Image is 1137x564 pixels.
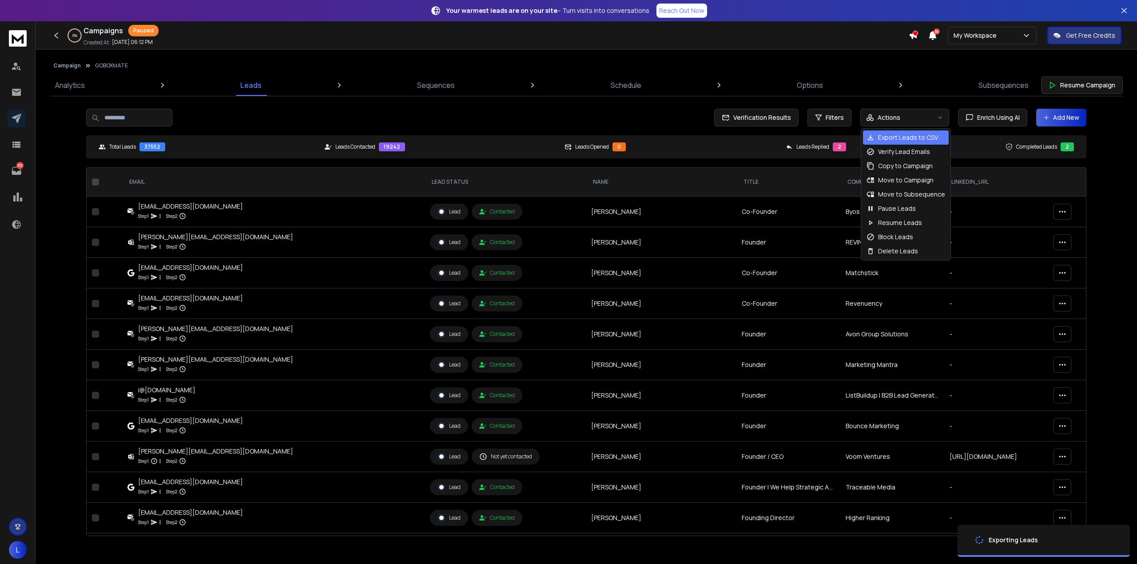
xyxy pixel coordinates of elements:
div: Lead [437,361,461,369]
p: Actions [878,113,900,122]
td: Founder / CEO [736,442,840,472]
p: Step 2 [166,457,177,465]
p: | [159,426,161,435]
p: 0 % [72,33,77,38]
p: Delete Leads [878,247,918,256]
td: ListBuildup | B2B Lead Generation & Prospect List Building Agency [840,380,944,411]
div: Not yet contacted [479,453,532,461]
strong: Your warmest leads are on your site [446,6,557,15]
div: [PERSON_NAME][EMAIL_ADDRESS][DOMAIN_NAME] [138,233,293,241]
td: - [944,288,1048,319]
td: Voom Ventures [840,442,944,472]
div: 2 [833,142,846,151]
td: Avon Group Solutions [840,319,944,350]
p: Export Leads to CSV [878,133,938,142]
span: L [9,541,27,559]
p: Leads Contacted [335,143,375,150]
p: Step 2 [166,242,177,251]
div: Contacted [479,269,515,276]
p: Step 1 [138,242,149,251]
div: 0 [612,142,626,151]
td: Founding Director [736,503,840,533]
td: [PERSON_NAME] [586,197,737,227]
p: Step 2 [166,212,177,221]
p: Schedule [611,80,641,91]
button: Enrich Using AI [958,109,1027,126]
p: Analytics [55,80,85,91]
td: - [944,258,1048,288]
td: Byos [840,197,944,227]
td: [PERSON_NAME] [586,472,737,503]
p: Verify Lead Emails [878,147,930,156]
td: [PERSON_NAME] [586,350,737,380]
p: My Workspace [954,31,1000,40]
div: Lead [437,514,461,522]
td: - [944,350,1048,380]
p: | [159,304,161,312]
td: [PERSON_NAME] [586,442,737,472]
p: Get Free Credits [1066,31,1115,40]
p: Pause Leads [878,204,916,213]
p: Step 1 [138,212,149,221]
div: Lead [437,238,461,246]
p: | [159,365,161,374]
a: Leads [235,75,267,96]
a: Schedule [605,75,647,96]
p: | [159,457,161,465]
p: Created At: [83,39,110,46]
td: Revenuency [840,288,944,319]
th: title [736,168,840,197]
p: Block Leads [878,233,913,241]
td: Matchstick [840,258,944,288]
a: Sequences [412,75,460,96]
div: [EMAIL_ADDRESS][DOMAIN_NAME] [138,263,243,272]
p: | [159,242,161,251]
th: EMAIL [122,168,425,197]
td: [PERSON_NAME] [586,503,737,533]
h1: Campaigns [83,25,123,36]
p: [DATE] 06:12 PM [112,39,153,46]
p: Move to Subsequence [878,190,945,199]
img: logo [9,30,27,47]
span: Enrich Using AI [974,113,1020,122]
div: [EMAIL_ADDRESS][DOMAIN_NAME] [138,477,243,486]
p: Reach Out Now [659,6,704,15]
td: Co-Founder [736,197,840,227]
a: Reach Out Now [656,4,707,18]
p: Total Leads [109,143,136,150]
div: Contacted [479,239,515,246]
td: [URL][DOMAIN_NAME] [944,442,1048,472]
td: Founder [736,380,840,411]
button: Resume Campaign [1041,76,1123,94]
p: Step 2 [166,304,177,312]
td: - [944,319,1048,350]
p: Step 2 [166,365,177,374]
p: Step 1 [138,334,149,343]
div: [EMAIL_ADDRESS][DOMAIN_NAME] [138,294,243,303]
span: 50 [934,28,940,35]
p: GOBOXMATE [95,62,128,69]
div: Contacted [479,361,515,368]
p: Step 2 [166,334,177,343]
td: Marketing Mantra [840,350,944,380]
div: Lead [437,300,461,308]
p: Step 2 [166,395,177,404]
span: Verification Results [730,113,791,122]
p: | [159,487,161,496]
p: Completed Leads [1016,143,1057,150]
a: Analytics [50,75,90,96]
td: Founder | We Help Strategic Acquirers/PE/SMB Owners/Division Presidents/Hold Cos/Fractional CFOs [736,472,840,503]
p: Resume Leads [878,218,922,227]
div: 2 [1061,142,1074,151]
p: Step 2 [166,487,177,496]
button: Campaign [53,62,81,69]
p: | [159,518,161,527]
p: – Turn visits into conversations [446,6,649,15]
span: Filters [826,113,844,122]
p: Leads Opened [575,143,609,150]
div: [PERSON_NAME][EMAIL_ADDRESS][DOMAIN_NAME] [138,324,293,333]
p: Step 2 [166,273,177,282]
div: Contacted [479,331,515,338]
td: [PERSON_NAME] [586,258,737,288]
p: Leads Replied [796,143,829,150]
